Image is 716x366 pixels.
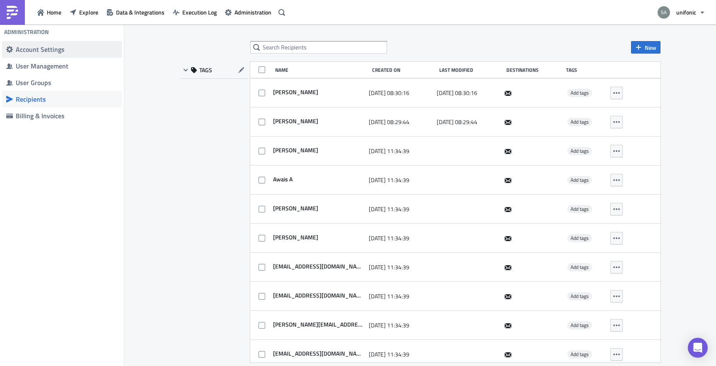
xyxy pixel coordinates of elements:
[439,67,502,73] div: Last Modified
[688,338,708,358] div: Open Intercom Messenger
[571,205,589,213] span: Add tags
[271,88,318,96] span: Martina Salman
[79,8,98,17] span: Explore
[506,67,562,73] div: Destinations
[271,263,365,270] span: nsalawy@unifonic.com
[645,43,656,52] span: New
[369,317,433,334] div: [DATE] 11:34:39
[437,114,501,130] div: [DATE] 08:29:44
[221,6,276,19] button: Administration
[369,172,433,188] div: [DATE] 11:34:39
[271,146,318,154] span: sherif ahmed
[199,66,212,74] span: TAGS
[567,147,592,155] span: Add tags
[571,263,589,271] span: Add tags
[571,89,589,97] span: Add tags
[271,234,318,241] span: Bilal Ahmad
[566,67,607,73] div: Tags
[657,5,671,20] img: Avatar
[372,67,435,73] div: Created On
[653,3,710,22] button: unifonic
[369,114,433,130] div: [DATE] 08:29:44
[169,6,221,19] button: Execution Log
[567,205,592,213] span: Add tags
[271,176,293,183] span: Awais A
[567,263,592,271] span: Add tags
[567,89,592,97] span: Add tags
[567,292,592,300] span: Add tags
[369,288,433,305] div: [DATE] 11:34:39
[369,143,433,159] div: [DATE] 11:34:39
[571,147,589,155] span: Add tags
[369,259,433,276] div: [DATE] 11:34:39
[65,6,102,19] button: Explore
[250,41,387,54] input: Search Recipients
[369,346,433,363] div: [DATE] 11:34:39
[271,117,318,125] span: Mohammed Ziad
[33,6,65,19] button: Home
[235,8,271,17] span: Administration
[182,8,217,17] span: Execution Log
[571,292,589,300] span: Add tags
[271,205,318,212] span: Laurent Mang
[567,176,592,184] span: Add tags
[571,234,589,242] span: Add tags
[567,321,592,329] span: Add tags
[437,85,501,101] div: [DATE] 08:30:16
[16,112,118,120] div: Billing & Invoices
[571,176,589,184] span: Add tags
[369,230,433,246] div: [DATE] 11:34:39
[16,95,118,103] div: Recipients
[571,350,589,358] span: Add tags
[271,292,365,299] span: svarughese@unifonic.com
[369,201,433,217] div: [DATE] 11:34:39
[571,118,589,126] span: Add tags
[567,234,592,242] span: Add tags
[271,321,365,328] span: sagarwal@unifonic.com
[4,28,49,36] h4: Administration
[275,67,368,73] div: Name
[567,350,592,359] span: Add tags
[369,85,433,101] div: [DATE] 08:30:16
[676,8,696,17] span: unifonic
[16,62,118,70] div: User Management
[631,41,660,54] button: New
[571,321,589,329] span: Add tags
[567,118,592,126] span: Add tags
[47,8,61,17] span: Home
[6,6,19,19] img: PushMetrics
[116,8,164,17] span: Data & Integrations
[16,45,118,54] div: Account Settings
[16,78,118,87] div: User Groups
[102,6,169,19] button: Data & Integrations
[271,350,365,357] span: salkurdi@unifonic.com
